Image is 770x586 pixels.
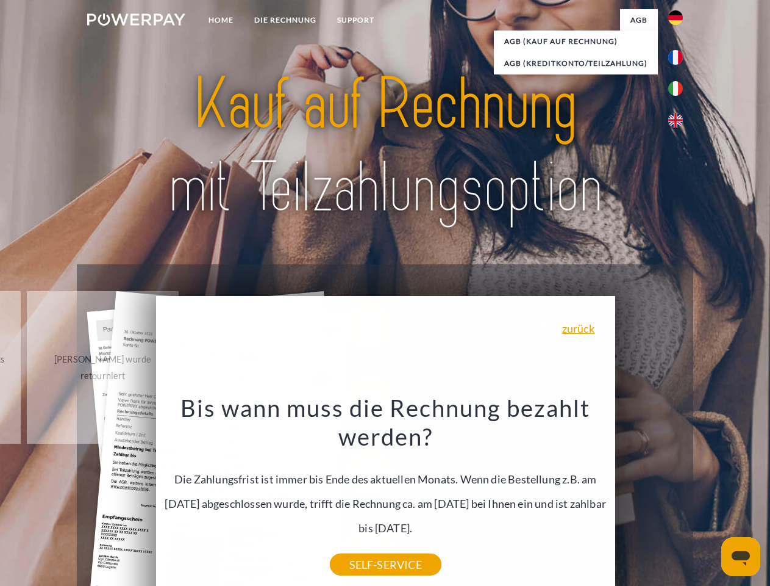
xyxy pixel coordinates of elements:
[668,81,683,96] img: it
[87,13,185,26] img: logo-powerpay-white.svg
[34,351,171,384] div: [PERSON_NAME] wurde retourniert
[668,50,683,65] img: fr
[163,393,608,452] h3: Bis wann muss die Rechnung bezahlt werden?
[668,113,683,128] img: en
[494,31,658,52] a: AGB (Kauf auf Rechnung)
[116,59,654,234] img: title-powerpay_de.svg
[244,9,327,31] a: DIE RECHNUNG
[562,323,594,334] a: zurück
[620,9,658,31] a: agb
[163,393,608,565] div: Die Zahlungsfrist ist immer bis Ende des aktuellen Monats. Wenn die Bestellung z.B. am [DATE] abg...
[330,554,441,576] a: SELF-SERVICE
[494,52,658,74] a: AGB (Kreditkonto/Teilzahlung)
[668,10,683,25] img: de
[198,9,244,31] a: Home
[327,9,385,31] a: SUPPORT
[721,537,760,576] iframe: Schaltfläche zum Öffnen des Messaging-Fensters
